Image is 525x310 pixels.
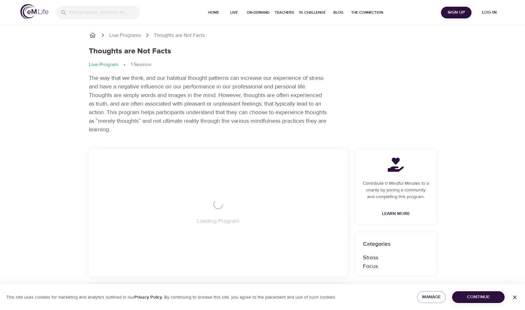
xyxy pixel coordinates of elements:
input: Find programs, teachers, etc... [69,6,140,19]
nav: breadcrumb [89,61,436,69]
p: 1 Session [131,61,151,68]
p: Focus [363,262,429,271]
span: Continue [457,293,500,301]
span: Log in [477,9,502,17]
span: On-Demand [247,9,270,16]
p: Loading Program [197,217,239,225]
button: Log in [474,7,505,18]
a: Privacy Policy [134,294,162,300]
a: Learn More [380,208,412,220]
p: Stress [363,253,429,262]
p: Contribute 0 Mindful Minutes to a charity by joining a community and completing this program. [363,180,429,200]
p: The way that we think, and our habitual thought patterns can increase our experience of stress an... [89,74,328,134]
span: 1% Challenge [299,9,326,16]
button: Continue [452,291,505,303]
span: Sign Up [443,9,469,17]
a: Live Programs [109,32,141,39]
img: logo [20,4,48,19]
span: Home [206,9,221,16]
p: Live Program [89,61,118,68]
h1: Thoughts are Not Facts [89,47,171,56]
span: Live [226,9,242,16]
span: Teachers [275,9,294,16]
button: Manage [417,291,445,303]
span: Manage [422,293,440,301]
p: Thoughts are Not Facts [154,32,205,39]
nav: breadcrumb [89,31,436,39]
span: The Connection [351,9,383,16]
p: Categories [363,240,429,248]
button: Sign Up [441,7,472,18]
span: Blog [331,9,346,16]
span: Learn More [382,210,410,218]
